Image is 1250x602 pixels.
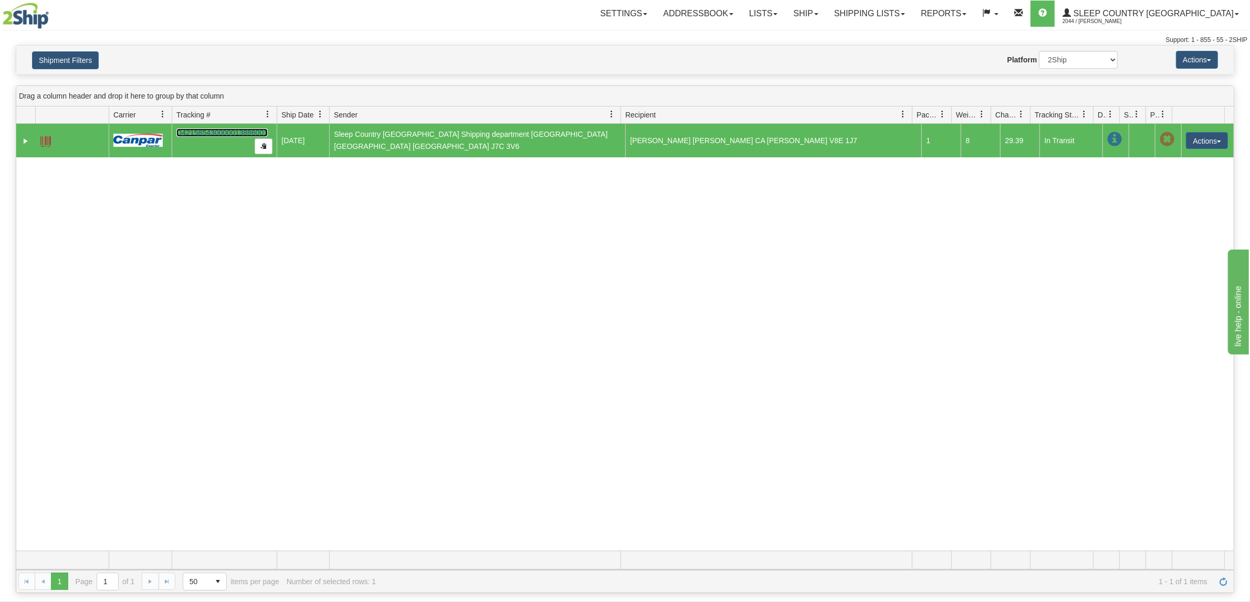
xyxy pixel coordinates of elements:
td: [DATE] [277,124,329,157]
span: Carrier [113,110,136,120]
a: Reports [913,1,974,27]
input: Page 1 [97,573,118,590]
iframe: chat widget [1226,248,1249,354]
a: Tracking # filter column settings [259,105,277,123]
a: Settings [592,1,655,27]
span: Pickup Status [1150,110,1159,120]
a: Packages filter column settings [933,105,951,123]
span: Weight [956,110,978,120]
span: select [209,573,226,590]
a: Shipping lists [826,1,913,27]
span: Tracking Status [1035,110,1080,120]
a: Lists [741,1,785,27]
a: Delivery Status filter column settings [1101,105,1119,123]
button: Shipment Filters [32,51,99,69]
td: 8 [961,124,1000,157]
span: In Transit [1107,132,1122,147]
a: Refresh [1215,573,1232,589]
td: [PERSON_NAME] [PERSON_NAME] CA [PERSON_NAME] V8E 1J7 [625,124,921,157]
img: logo2044.jpg [3,3,49,29]
span: Delivery Status [1098,110,1107,120]
img: 14 - Canpar [113,134,163,147]
a: Sender filter column settings [603,105,621,123]
span: Shipment Issues [1124,110,1133,120]
label: Platform [1007,55,1037,65]
a: Tracking Status filter column settings [1075,105,1093,123]
a: Carrier filter column settings [154,105,172,123]
a: D421585430000013886001 [176,128,268,137]
span: Tracking # [176,110,211,120]
a: Ship [785,1,826,27]
span: Sleep Country [GEOGRAPHIC_DATA] [1071,9,1234,18]
div: grid grouping header [16,86,1234,106]
a: Ship Date filter column settings [311,105,329,123]
span: 2044 / [PERSON_NAME] [1063,16,1141,27]
td: 1 [921,124,961,157]
span: Sender [334,110,358,120]
a: Weight filter column settings [973,105,991,123]
a: Sleep Country [GEOGRAPHIC_DATA] 2044 / [PERSON_NAME] [1055,1,1247,27]
span: Recipient [625,110,656,120]
button: Actions [1186,132,1228,149]
a: Charge filter column settings [1012,105,1030,123]
div: Support: 1 - 855 - 55 - 2SHIP [3,36,1247,45]
span: Page sizes drop down [183,573,227,590]
td: In Transit [1039,124,1102,157]
a: Expand [20,136,31,146]
span: 1 - 1 of 1 items [383,577,1207,586]
span: Pickup Not Assigned [1160,132,1174,147]
span: Page of 1 [76,573,135,590]
button: Copy to clipboard [255,138,272,154]
td: 29.39 [1000,124,1039,157]
div: live help - online [8,6,97,19]
span: 50 [190,576,203,587]
span: Page 1 [51,573,68,589]
a: Label [40,132,51,148]
div: Number of selected rows: 1 [287,577,376,586]
span: Ship Date [281,110,313,120]
a: Recipient filter column settings [894,105,912,123]
span: items per page [183,573,279,590]
span: Packages [917,110,939,120]
td: Sleep Country [GEOGRAPHIC_DATA] Shipping department [GEOGRAPHIC_DATA] [GEOGRAPHIC_DATA] [GEOGRAPH... [329,124,625,157]
a: Shipment Issues filter column settings [1128,105,1146,123]
a: Addressbook [655,1,741,27]
button: Actions [1176,51,1218,69]
a: Pickup Status filter column settings [1154,105,1172,123]
span: Charge [995,110,1017,120]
